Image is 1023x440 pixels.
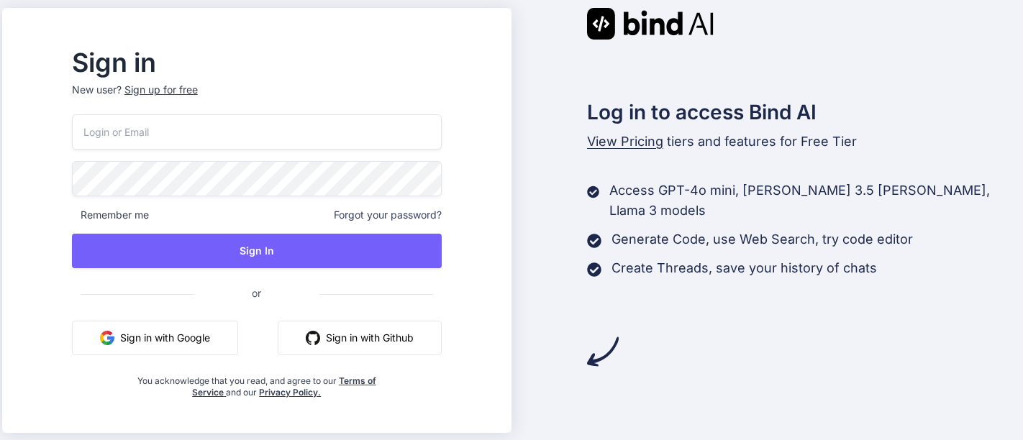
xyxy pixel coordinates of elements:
p: tiers and features for Free Tier [587,132,1022,152]
img: Bind AI logo [587,8,714,40]
span: Remember me [72,208,149,222]
a: Privacy Policy. [259,387,321,398]
h2: Log in to access Bind AI [587,97,1022,127]
img: google [100,331,114,345]
div: Sign up for free [124,83,198,97]
div: You acknowledge that you read, and agree to our and our [133,367,380,398]
input: Login or Email [72,114,442,150]
p: Create Threads, save your history of chats [611,258,877,278]
a: Terms of Service [192,375,376,398]
p: New user? [72,83,442,114]
button: Sign In [72,234,442,268]
button: Sign in with Google [72,321,238,355]
img: github [306,331,320,345]
span: View Pricing [587,134,663,149]
p: Access GPT-4o mini, [PERSON_NAME] 3.5 [PERSON_NAME], Llama 3 models [609,180,1021,221]
span: Forgot your password? [334,208,442,222]
p: Generate Code, use Web Search, try code editor [611,229,913,249]
img: arrow [587,336,619,367]
h2: Sign in [72,51,442,74]
span: or [194,275,319,311]
button: Sign in with Github [278,321,442,355]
